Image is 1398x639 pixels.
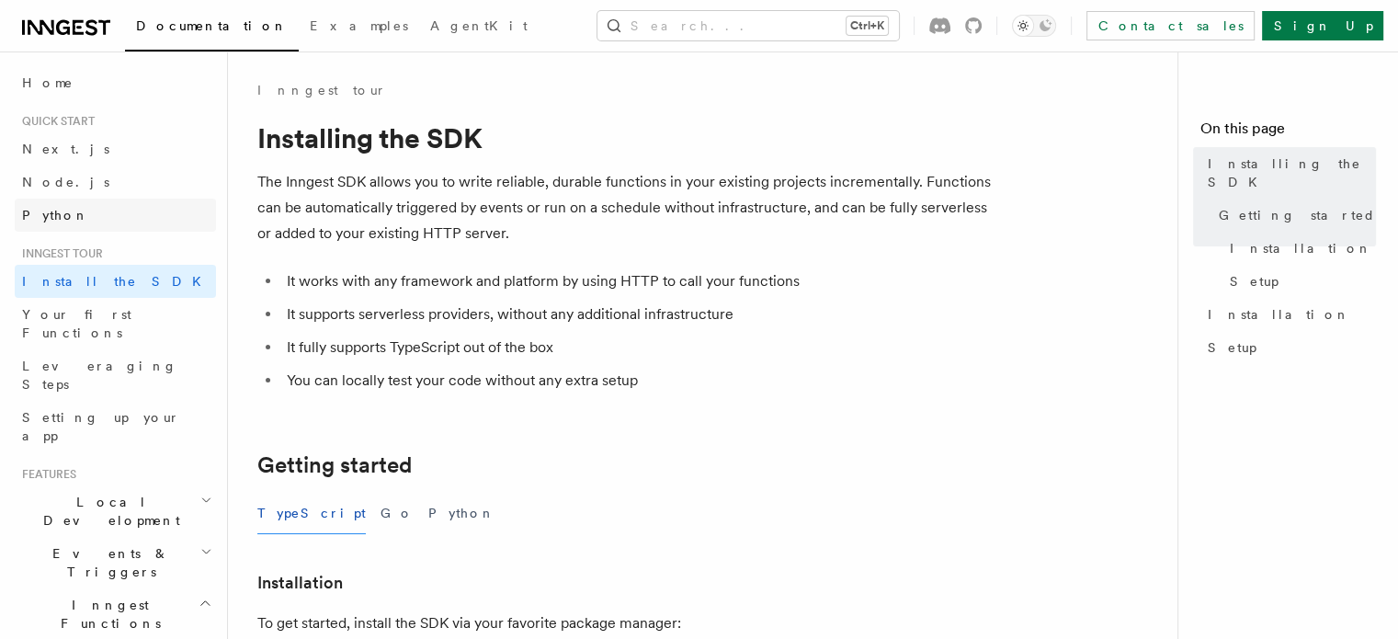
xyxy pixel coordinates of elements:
a: Node.js [15,165,216,199]
span: Installation [1230,239,1372,257]
a: Sign Up [1262,11,1383,40]
a: Installing the SDK [1200,147,1376,199]
li: It supports serverless providers, without any additional infrastructure [281,302,993,327]
span: Setup [1230,272,1279,291]
span: Installation [1208,305,1350,324]
span: Examples [310,18,408,33]
span: AgentKit [430,18,528,33]
span: Next.js [22,142,109,156]
a: Python [15,199,216,232]
button: Python [428,493,495,534]
li: It fully supports TypeScript out of the box [281,335,993,360]
a: Setup [1200,331,1376,364]
a: Setup [1222,265,1376,298]
h4: On this page [1200,118,1376,147]
span: Getting started [1219,206,1376,224]
span: Node.js [22,175,109,189]
span: Install the SDK [22,274,212,289]
a: Next.js [15,132,216,165]
span: Features [15,467,76,482]
a: Installation [1200,298,1376,331]
span: Inngest Functions [15,596,199,633]
p: To get started, install the SDK via your favorite package manager: [257,610,993,636]
button: Search...Ctrl+K [597,11,899,40]
a: Getting started [257,452,412,478]
a: Inngest tour [257,81,386,99]
h1: Installing the SDK [257,121,993,154]
button: Events & Triggers [15,537,216,588]
a: Examples [299,6,419,50]
button: Local Development [15,485,216,537]
span: Installing the SDK [1208,154,1376,191]
span: Documentation [136,18,288,33]
a: Install the SDK [15,265,216,298]
a: Installation [1222,232,1376,265]
span: Local Development [15,493,200,530]
span: Python [22,208,89,223]
a: Setting up your app [15,401,216,452]
button: TypeScript [257,493,366,534]
span: Events & Triggers [15,544,200,581]
li: It works with any framework and platform by using HTTP to call your functions [281,268,993,294]
span: Quick start [15,114,95,129]
span: Setup [1208,338,1256,357]
a: Leveraging Steps [15,349,216,401]
span: Home [22,74,74,92]
a: Installation [257,570,343,596]
span: Your first Functions [22,307,131,340]
a: Your first Functions [15,298,216,349]
span: Inngest tour [15,246,103,261]
li: You can locally test your code without any extra setup [281,368,993,394]
a: AgentKit [419,6,539,50]
a: Contact sales [1086,11,1255,40]
button: Toggle dark mode [1012,15,1056,37]
button: Go [381,493,414,534]
span: Leveraging Steps [22,359,177,392]
a: Documentation [125,6,299,51]
span: Setting up your app [22,410,180,443]
p: The Inngest SDK allows you to write reliable, durable functions in your existing projects increme... [257,169,993,246]
a: Home [15,66,216,99]
kbd: Ctrl+K [847,17,888,35]
a: Getting started [1211,199,1376,232]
